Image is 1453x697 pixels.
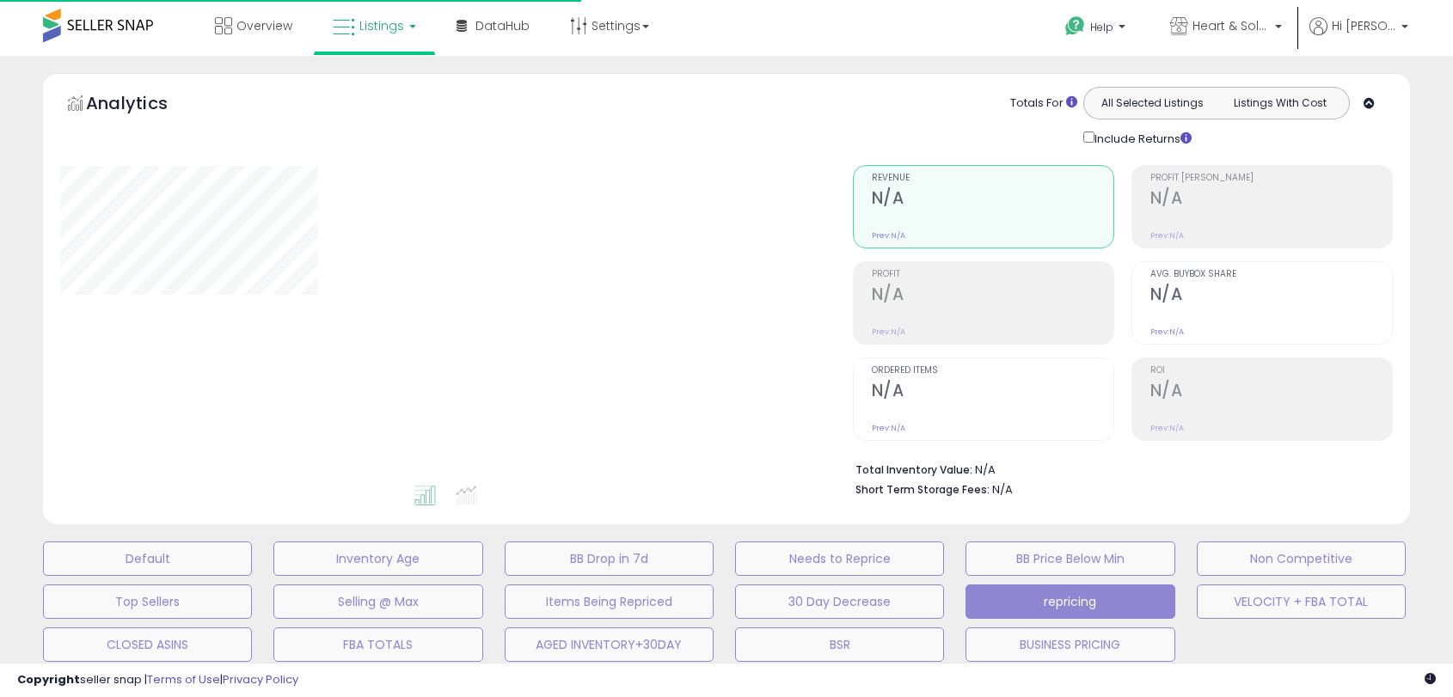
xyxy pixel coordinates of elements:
[1150,284,1392,308] h2: N/A
[1150,174,1392,183] span: Profit [PERSON_NAME]
[1309,17,1408,56] a: Hi [PERSON_NAME]
[17,672,298,688] div: seller snap | |
[1150,270,1392,279] span: Avg. Buybox Share
[43,627,252,662] button: CLOSED ASINS
[872,423,905,433] small: Prev: N/A
[17,671,80,688] strong: Copyright
[966,627,1174,662] button: BUSINESS PRICING
[1150,366,1392,376] span: ROI
[735,584,944,619] button: 30 Day Decrease
[1150,230,1184,241] small: Prev: N/A
[872,381,1113,404] h2: N/A
[1150,327,1184,337] small: Prev: N/A
[43,584,252,619] button: Top Sellers
[855,458,1380,479] li: N/A
[966,584,1174,619] button: repricing
[1192,17,1270,34] span: Heart & Sole Trading
[505,584,714,619] button: Items Being Repriced
[872,366,1113,376] span: Ordered Items
[855,462,972,477] b: Total Inventory Value:
[505,627,714,662] button: AGED INVENTORY+30DAY
[1150,188,1392,211] h2: N/A
[872,174,1113,183] span: Revenue
[735,541,944,576] button: Needs to Reprice
[1064,15,1086,37] i: Get Help
[43,541,252,576] button: Default
[1070,128,1212,148] div: Include Returns
[1090,20,1113,34] span: Help
[1088,92,1217,114] button: All Selected Listings
[1150,423,1184,433] small: Prev: N/A
[1010,95,1077,112] div: Totals For
[735,627,944,662] button: BSR
[855,482,990,497] b: Short Term Storage Fees:
[872,230,905,241] small: Prev: N/A
[273,541,482,576] button: Inventory Age
[359,17,404,34] span: Listings
[273,584,482,619] button: Selling @ Max
[872,327,905,337] small: Prev: N/A
[966,541,1174,576] button: BB Price Below Min
[505,541,714,576] button: BB Drop in 7d
[1216,92,1344,114] button: Listings With Cost
[236,17,292,34] span: Overview
[992,481,1013,498] span: N/A
[872,270,1113,279] span: Profit
[475,17,530,34] span: DataHub
[1197,541,1406,576] button: Non Competitive
[273,627,482,662] button: FBA TOTALS
[86,91,201,119] h5: Analytics
[1197,584,1406,619] button: VELOCITY + FBA TOTAL
[1150,381,1392,404] h2: N/A
[1332,17,1396,34] span: Hi [PERSON_NAME]
[872,284,1113,308] h2: N/A
[872,188,1113,211] h2: N/A
[1051,3,1143,56] a: Help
